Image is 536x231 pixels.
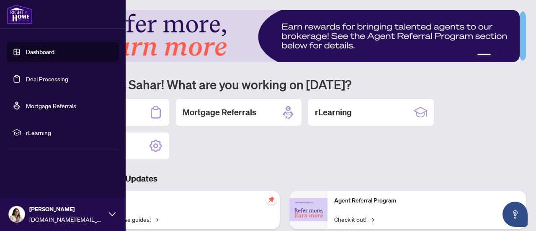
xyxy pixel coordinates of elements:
span: [DOMAIN_NAME][EMAIL_ADDRESS][DOMAIN_NAME] [29,215,105,224]
button: 4 [508,54,511,57]
img: Slide 0 [44,10,520,62]
button: 2 [494,54,497,57]
img: logo [7,4,33,24]
h2: rLearning [315,106,352,118]
p: Self-Help [88,196,273,205]
h2: Mortgage Referrals [183,106,256,118]
button: 1 [477,54,491,57]
a: Check it out!→ [334,215,374,224]
img: Agent Referral Program [290,198,327,221]
a: Dashboard [26,48,54,56]
h3: Brokerage & Industry Updates [44,173,526,184]
span: rLearning [26,128,113,137]
span: → [154,215,158,224]
a: Deal Processing [26,75,68,83]
p: Agent Referral Program [334,196,519,205]
span: → [370,215,374,224]
a: Mortgage Referrals [26,102,76,109]
button: 3 [501,54,504,57]
img: Profile Icon [9,206,25,222]
h1: Welcome back Sahar! What are you working on [DATE]? [44,76,526,92]
span: pushpin [266,195,276,205]
button: Open asap [502,202,528,227]
button: 5 [514,54,518,57]
span: [PERSON_NAME] [29,205,105,214]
